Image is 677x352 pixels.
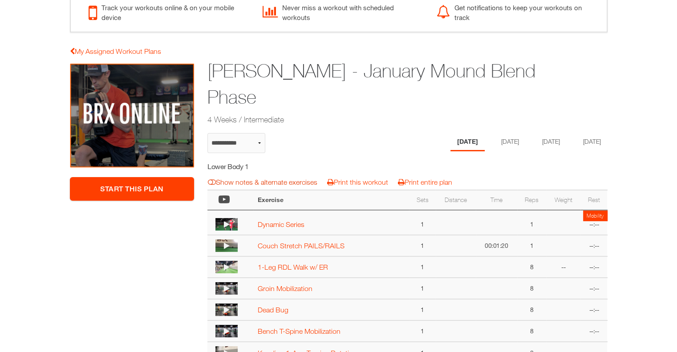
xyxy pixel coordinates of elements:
[580,210,607,235] td: --:--
[258,242,345,250] a: Couch Stretch PAILS/RAILS
[517,320,547,342] td: 8
[409,190,436,210] th: Sets
[398,178,452,186] a: Print entire plan
[476,190,517,210] th: Time
[70,47,161,55] a: My Assigned Workout Plans
[517,235,547,256] td: 1
[70,177,195,201] a: Start This Plan
[258,220,304,228] a: Dynamic Series
[517,190,547,210] th: Reps
[258,284,312,292] a: Groin Mobilization
[409,278,436,299] td: 1
[495,133,526,151] li: Day 2
[215,303,238,316] img: thumbnail.png
[580,278,607,299] td: --:--
[258,306,288,314] a: Dead Bug
[580,299,607,320] td: --:--
[327,178,388,186] a: Print this workout
[409,235,436,256] td: 1
[263,0,423,23] div: Never miss a workout with scheduled workouts
[215,325,238,337] img: thumbnail.png
[253,190,409,210] th: Exercise
[258,263,328,271] a: 1-Leg RDL Walk w/ ER
[409,320,436,342] td: 1
[517,256,547,278] td: 8
[208,178,317,186] a: Show notes & alternate exercises
[437,0,597,23] div: Get notifications to keep your workouts on track
[409,299,436,320] td: 1
[409,256,436,278] td: 1
[580,235,607,256] td: --:--
[207,58,539,110] h1: [PERSON_NAME] - January Mound Blend Phase
[576,133,608,151] li: Day 4
[70,63,195,168] img: Andrew Horwath - January Mound Blend Phase
[258,327,341,335] a: Bench T-Spine Mobilization
[517,210,547,235] td: 1
[580,320,607,342] td: --:--
[517,299,547,320] td: 8
[207,162,366,171] h5: Lower Body 1
[409,210,436,235] td: 1
[215,261,238,273] img: thumbnail.png
[517,278,547,299] td: 8
[89,0,249,23] div: Track your workouts online & on your mobile device
[580,190,607,210] th: Rest
[215,239,238,252] img: thumbnail.png
[546,256,580,278] td: --
[580,256,607,278] td: --:--
[476,235,517,256] td: 00:01:20
[583,210,608,221] td: Mobility
[215,282,238,295] img: thumbnail.png
[450,133,485,151] li: Day 1
[436,190,476,210] th: Distance
[546,190,580,210] th: Weight
[215,218,238,231] img: thumbnail.png
[207,114,539,125] h2: 4 Weeks / Intermediate
[535,133,567,151] li: Day 3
